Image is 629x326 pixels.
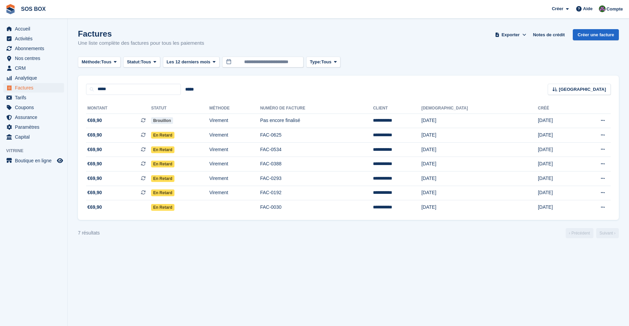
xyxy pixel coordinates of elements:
td: Virement [209,157,260,171]
th: Statut [151,103,209,114]
a: menu [3,73,64,83]
span: En retard [151,146,174,153]
td: [DATE] [421,114,538,128]
span: CRM [15,63,56,73]
a: menu [3,103,64,112]
img: ALEXANDRE SOUBIRA [599,5,606,12]
td: [DATE] [538,114,575,128]
span: €69,90 [87,160,102,167]
th: [DEMOGRAPHIC_DATA] [421,103,538,114]
button: Exporter [494,29,527,40]
td: [DATE] [421,171,538,186]
span: Nos centres [15,54,56,63]
span: €69,90 [87,204,102,211]
td: Virement [209,128,260,143]
a: menu [3,132,64,142]
a: Notes de crédit [530,29,567,40]
button: Méthode: Tous [78,57,121,68]
nav: Page [564,228,620,238]
th: Créé [538,103,575,114]
span: En retard [151,132,174,139]
span: Tous [141,59,151,65]
span: Capital [15,132,56,142]
td: [DATE] [538,142,575,157]
span: Exporter [502,32,520,38]
span: Analytique [15,73,56,83]
td: [DATE] [421,186,538,200]
td: [DATE] [421,128,538,143]
span: €69,90 [87,175,102,182]
span: Boutique en ligne [15,156,56,165]
span: En retard [151,161,174,167]
td: FAC-0192 [260,186,373,200]
td: [DATE] [538,200,575,215]
a: Suivant [596,228,619,238]
span: Méthode: [82,59,101,65]
td: FAC-0030 [260,200,373,215]
td: [DATE] [421,200,538,215]
td: FAC-0534 [260,142,373,157]
a: menu [3,83,64,93]
span: En retard [151,189,174,196]
td: [DATE] [538,186,575,200]
span: Les 12 derniers mois [167,59,210,65]
td: Virement [209,171,260,186]
span: €69,90 [87,131,102,139]
a: menu [3,24,64,34]
span: €69,90 [87,146,102,153]
span: Type: [310,59,321,65]
a: menu [3,156,64,165]
a: menu [3,44,64,53]
button: Les 12 derniers mois [163,57,219,68]
td: [DATE] [421,142,538,157]
a: Boutique d'aperçu [56,157,64,165]
th: Numéro de facture [260,103,373,114]
a: SOS BOX [18,3,48,15]
span: Assurance [15,113,56,122]
span: Brouillon [151,117,173,124]
p: Une liste complète des factures pour tous les paiements [78,39,204,47]
span: Vitrine [6,147,67,154]
a: menu [3,113,64,122]
td: FAC-0293 [260,171,373,186]
td: FAC-0625 [260,128,373,143]
span: Aide [583,5,592,12]
span: Compte [607,6,623,13]
button: Statut: Tous [123,57,160,68]
span: Paramètres [15,122,56,132]
th: Client [373,103,421,114]
a: menu [3,122,64,132]
span: €69,90 [87,189,102,196]
a: Précédent [566,228,593,238]
a: Créer une facture [573,29,619,40]
td: Virement [209,142,260,157]
span: [GEOGRAPHIC_DATA] [559,86,606,93]
span: Abonnements [15,44,56,53]
a: menu [3,34,64,43]
td: [DATE] [538,128,575,143]
td: [DATE] [538,157,575,171]
th: Montant [86,103,151,114]
span: €69,90 [87,117,102,124]
span: Statut: [127,59,141,65]
span: Tous [101,59,111,65]
span: En retard [151,204,174,211]
td: Pas encore finalisé [260,114,373,128]
span: Activités [15,34,56,43]
div: 7 résultats [78,229,100,237]
td: Virement [209,114,260,128]
button: Type: Tous [306,57,341,68]
span: Factures [15,83,56,93]
a: menu [3,54,64,63]
span: Accueil [15,24,56,34]
span: En retard [151,175,174,182]
td: [DATE] [421,157,538,171]
span: Tous [321,59,331,65]
span: Tarifs [15,93,56,102]
td: [DATE] [538,171,575,186]
a: menu [3,63,64,73]
td: FAC-0388 [260,157,373,171]
td: Virement [209,186,260,200]
span: Créer [552,5,563,12]
a: menu [3,93,64,102]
